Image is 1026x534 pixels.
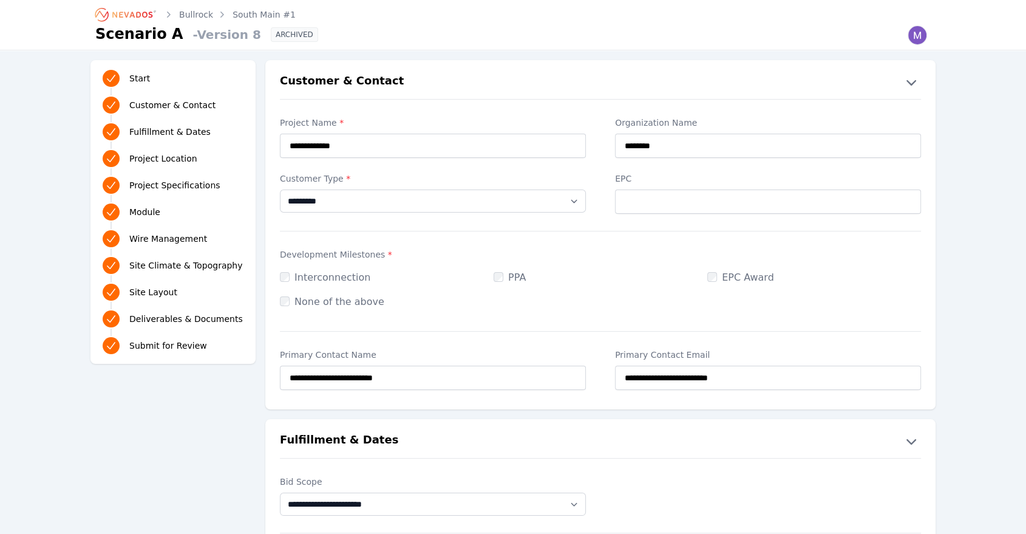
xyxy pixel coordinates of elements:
[129,313,243,325] span: Deliverables & Documents
[265,431,936,451] button: Fulfillment & Dates
[615,117,921,129] label: Organization Name
[129,72,150,84] span: Start
[280,72,404,92] h2: Customer & Contact
[908,26,927,45] img: Madeline Koldos
[707,272,717,282] input: EPC Award
[129,126,211,138] span: Fulfillment & Dates
[188,26,261,43] span: - Version 8
[129,259,242,272] span: Site Climate & Topography
[280,349,586,361] label: Primary Contact Name
[615,349,921,361] label: Primary Contact Email
[129,340,207,352] span: Submit for Review
[129,179,220,191] span: Project Specifications
[494,272,503,282] input: PPA
[129,99,216,111] span: Customer & Contact
[95,5,296,24] nav: Breadcrumb
[280,296,384,307] label: None of the above
[129,206,160,218] span: Module
[615,173,921,185] label: EPC
[271,27,318,42] div: ARCHIVED
[280,117,586,129] label: Project Name
[179,9,213,21] a: Bullrock
[95,24,183,44] h1: Scenario A
[280,272,290,282] input: Interconnection
[280,431,398,451] h2: Fulfillment & Dates
[265,72,936,92] button: Customer & Contact
[494,272,526,283] label: PPA
[103,67,243,357] nav: Progress
[280,248,921,261] label: Development Milestones
[233,9,296,21] a: South Main #1
[280,476,586,488] label: Bid Scope
[707,272,774,283] label: EPC Award
[129,286,177,298] span: Site Layout
[280,173,586,185] label: Customer Type
[129,233,207,245] span: Wire Management
[129,152,197,165] span: Project Location
[280,296,290,306] input: None of the above
[280,272,370,283] label: Interconnection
